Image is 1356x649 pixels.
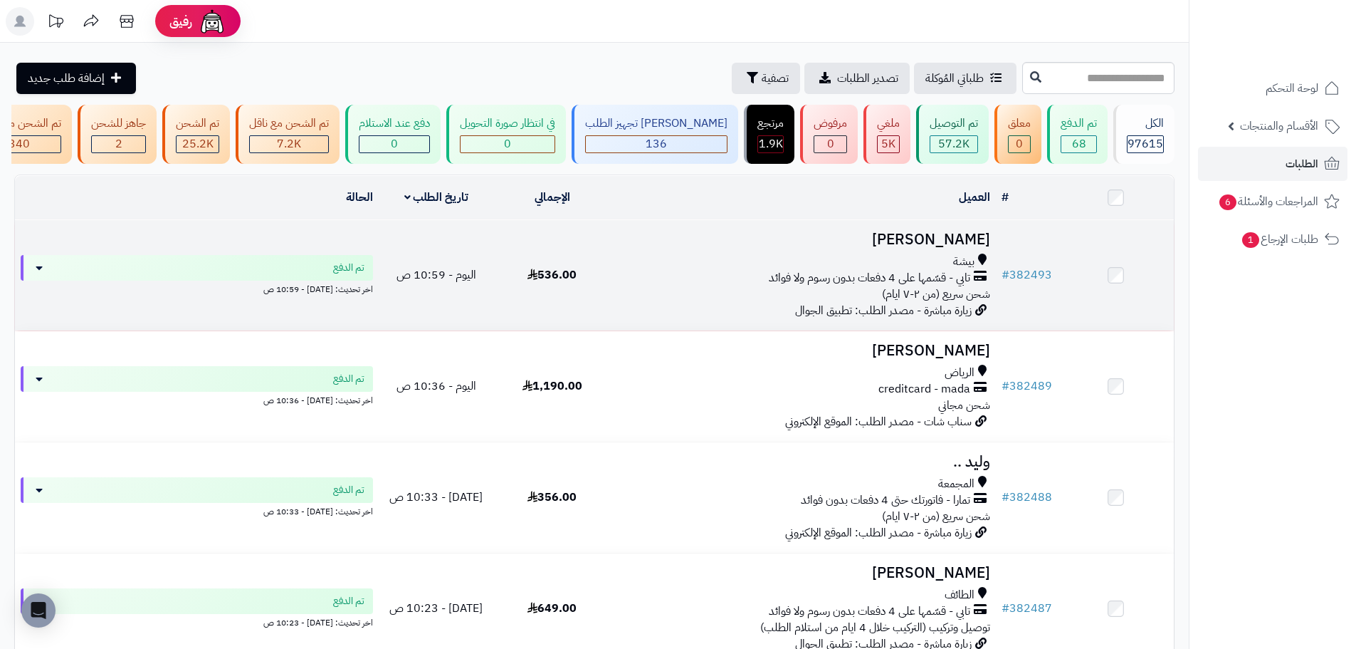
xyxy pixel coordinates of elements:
[616,454,990,470] h3: وليد ..
[616,565,990,581] h3: [PERSON_NAME]
[21,593,56,628] div: Open Intercom Messenger
[233,105,342,164] a: تم الشحن مع ناقل 7.2K
[930,136,977,152] div: 57240
[569,105,741,164] a: [PERSON_NAME] تجهيز الطلب 136
[801,492,970,509] span: تمارا - فاتورتك حتى 4 دفعات بدون فوائد
[1110,105,1177,164] a: الكل97615
[760,619,990,636] span: توصيل وتركيب (التركيب خلال 4 ايام من استلام الطلب)
[177,136,219,152] div: 25232
[1002,189,1009,206] a: #
[169,13,192,30] span: رفيق
[359,136,429,152] div: 0
[1072,135,1086,152] span: 68
[396,266,476,284] span: اليوم - 10:59 ص
[535,189,570,206] a: الإجمالي
[527,489,577,506] span: 356.00
[21,281,373,296] div: اخر تحديث: [DATE] - 10:59 ص
[1198,185,1347,219] a: المراجعات والأسئلة6
[878,381,970,398] span: creditcard - mada
[814,136,846,152] div: 0
[461,136,555,152] div: 0
[1286,154,1318,174] span: الطلبات
[527,266,577,284] span: 536.00
[38,7,73,39] a: تحديثات المنصة
[1259,36,1342,66] img: logo-2.png
[1008,115,1031,132] div: معلق
[1044,105,1110,164] a: تم الدفع 68
[762,70,789,87] span: تصفية
[342,105,443,164] a: دفع عند الاستلام 0
[1198,71,1347,105] a: لوحة التحكم
[359,115,430,132] div: دفع عند الاستلام
[1016,135,1023,152] span: 0
[91,115,146,132] div: جاهز للشحن
[945,365,974,381] span: الرياض
[159,105,233,164] a: تم الشحن 25.2K
[1002,489,1052,506] a: #382488
[882,508,990,525] span: شحن سريع (من ٢-٧ ايام)
[795,302,972,319] span: زيارة مباشرة - مصدر الطلب: تطبيق الجوال
[938,397,990,414] span: شحن مجاني
[391,135,398,152] span: 0
[586,136,727,152] div: 136
[741,105,797,164] a: مرتجع 1.9K
[861,105,913,164] a: ملغي 5K
[522,378,582,395] span: 1,190.00
[1061,115,1097,132] div: تم الدفع
[9,135,30,152] span: 340
[333,594,364,608] span: تم الدفع
[1241,229,1318,249] span: طلبات الإرجاع
[925,70,984,87] span: طلباتي المُوكلة
[460,115,555,132] div: في انتظار صورة التحويل
[953,254,974,270] span: بيشة
[785,524,972,541] span: زيارة مباشرة - مصدر الطلب: الموقع الإلكتروني
[814,115,847,132] div: مرفوض
[28,70,105,87] span: إضافة طلب جديد
[804,63,910,94] a: تصدير الطلبات
[21,503,373,518] div: اخر تحديث: [DATE] - 10:33 ص
[1002,378,1052,395] a: #382489
[1240,116,1318,136] span: الأقسام والمنتجات
[938,135,969,152] span: 57.2K
[616,232,990,248] h3: [PERSON_NAME]
[797,105,861,164] a: مرفوض 0
[1198,222,1347,256] a: طلبات الإرجاع1
[785,413,972,430] span: سناب شات - مصدر الطلب: الموقع الإلكتروني
[115,135,122,152] span: 2
[404,189,469,206] a: تاريخ الطلب
[759,135,783,152] span: 1.9K
[333,483,364,497] span: تم الدفع
[333,261,364,275] span: تم الدفع
[757,115,784,132] div: مرتجع
[176,115,219,132] div: تم الشحن
[333,372,364,386] span: تم الدفع
[945,587,974,603] span: الطائف
[16,63,136,94] a: إضافة طلب جديد
[732,63,800,94] button: تصفية
[938,476,974,492] span: المجمعة
[277,135,301,152] span: 7.2K
[930,115,978,132] div: تم التوصيل
[992,105,1044,164] a: معلق 0
[1002,600,1052,617] a: #382487
[878,136,899,152] div: 5011
[758,136,783,152] div: 1856
[1128,135,1163,152] span: 97615
[1061,136,1096,152] div: 68
[75,105,159,164] a: جاهز للشحن 2
[1242,232,1259,248] span: 1
[92,136,145,152] div: 2
[182,135,214,152] span: 25.2K
[527,600,577,617] span: 649.00
[827,135,834,152] span: 0
[21,392,373,407] div: اخر تحديث: [DATE] - 10:36 ص
[616,343,990,359] h3: [PERSON_NAME]
[1009,136,1030,152] div: 0
[769,603,970,620] span: تابي - قسّمها على 4 دفعات بدون رسوم ولا فوائد
[769,270,970,286] span: تابي - قسّمها على 4 دفعات بدون رسوم ولا فوائد
[837,70,898,87] span: تصدير الطلبات
[877,115,900,132] div: ملغي
[585,115,727,132] div: [PERSON_NAME] تجهيز الطلب
[346,189,373,206] a: الحالة
[1002,266,1009,284] span: #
